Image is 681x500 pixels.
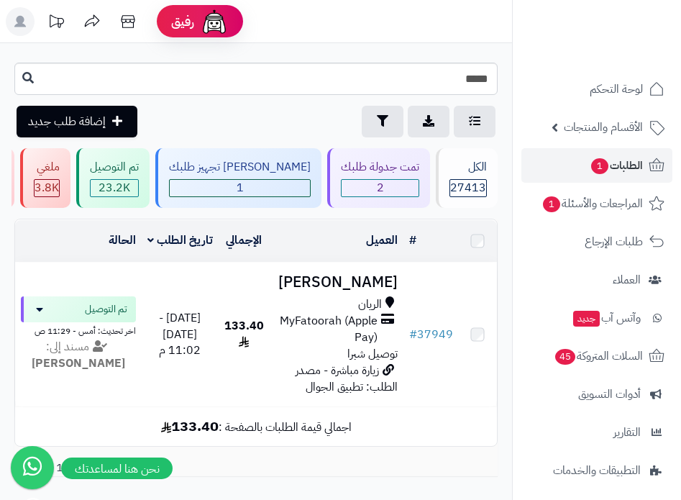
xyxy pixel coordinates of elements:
[409,326,453,343] a: #37949
[347,345,398,363] span: توصيل شبرا
[38,7,74,40] a: تحديثات المنصة
[17,148,73,208] a: ملغي 3.8K
[521,148,672,183] a: الطلبات1
[578,384,641,404] span: أدوات التسويق
[17,106,137,137] a: إضافة طلب جديد
[449,159,487,176] div: الكل
[521,453,672,488] a: التطبيقات والخدمات
[85,302,127,317] span: تم التوصيل
[28,113,106,130] span: إضافة طلب جديد
[342,180,419,196] span: 2
[521,339,672,373] a: السلات المتروكة45
[32,355,125,372] strong: [PERSON_NAME]
[21,322,136,337] div: اخر تحديث: أمس - 11:29 ص
[35,180,59,196] div: 3818
[90,159,139,176] div: تم التوصيل
[109,232,136,249] a: الحالة
[91,180,138,196] div: 23216
[159,309,201,360] span: [DATE] - [DATE] 11:02 م
[296,362,398,396] span: زيارة مباشرة - مصدر الطلب: تطبيق الجوال
[35,180,59,196] span: 3.8K
[224,317,264,351] span: 133.40
[91,180,138,196] span: 23.2K
[554,346,643,366] span: السلات المتروكة
[613,270,641,290] span: العملاء
[590,155,643,176] span: الطلبات
[409,232,416,249] a: #
[152,148,324,208] a: [PERSON_NAME] تجهيز طلبك 1
[573,311,600,327] span: جديد
[521,72,672,106] a: لوحة التحكم
[15,407,497,445] td: اجمالي قيمة الطلبات بالصفحة :
[555,349,575,365] span: 45
[613,422,641,442] span: التقارير
[591,158,608,174] span: 1
[590,79,643,99] span: لوحة التحكم
[553,460,641,481] span: التطبيقات والخدمات
[366,232,398,249] a: العميل
[585,232,643,252] span: طلبات الإرجاع
[275,274,398,291] h3: [PERSON_NAME]
[521,301,672,335] a: وآتس آبجديد
[161,415,219,437] b: 133.40
[521,186,672,221] a: المراجعات والأسئلة1
[341,159,419,176] div: تمت جدولة طلبك
[433,148,501,208] a: الكل27413
[409,326,417,343] span: #
[34,159,60,176] div: ملغي
[521,224,672,259] a: طلبات الإرجاع
[521,377,672,412] a: أدوات التسويق
[324,148,433,208] a: تمت جدولة طلبك 2
[564,117,643,137] span: الأقسام والمنتجات
[200,7,229,36] img: ai-face.png
[521,263,672,297] a: العملاء
[226,232,262,249] a: الإجمالي
[170,180,310,196] span: 1
[10,339,147,372] div: مسند إلى:
[171,13,194,30] span: رفيق
[169,159,311,176] div: [PERSON_NAME] تجهيز طلبك
[358,296,382,313] span: الريان
[147,232,213,249] a: تاريخ الطلب
[275,313,378,346] span: MyFatoorah (Apple Pay)
[4,460,508,476] div: عرض 1 إلى 1 من 1 (1 صفحات)
[73,148,152,208] a: تم التوصيل 23.2K
[572,308,641,328] span: وآتس آب
[521,415,672,450] a: التقارير
[543,196,560,212] span: 1
[541,194,643,214] span: المراجعات والأسئلة
[450,180,486,196] span: 27413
